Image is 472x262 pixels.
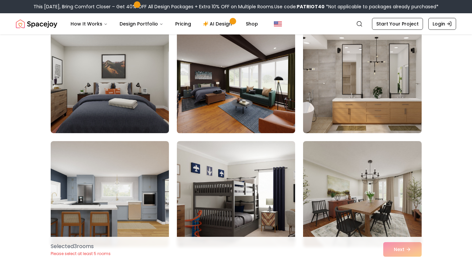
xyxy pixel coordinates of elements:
[303,141,421,247] img: Room room-60
[274,3,325,10] span: Use code:
[325,3,439,10] span: *Not applicable to packages already purchased*
[51,242,111,250] p: Selected 3 room s
[51,141,169,247] img: Room room-58
[65,17,263,30] nav: Main
[297,3,325,10] b: PATRIOT40
[114,17,169,30] button: Design Portfolio
[51,251,111,256] p: Please select at least 5 rooms
[274,20,282,28] img: United States
[16,13,456,34] nav: Global
[240,17,263,30] a: Shop
[65,17,113,30] button: How It Works
[198,17,239,30] a: AI Design
[33,3,439,10] div: This [DATE], Bring Comfort Closer – Get 40% OFF All Design Packages + Extra 10% OFF on Multiple R...
[372,18,423,30] a: Start Your Project
[51,27,169,133] img: Room room-55
[177,141,295,247] img: Room room-59
[174,25,298,136] img: Room room-56
[170,17,196,30] a: Pricing
[16,17,57,30] img: Spacejoy Logo
[303,27,421,133] img: Room room-57
[16,17,57,30] a: Spacejoy
[428,18,456,30] a: Login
